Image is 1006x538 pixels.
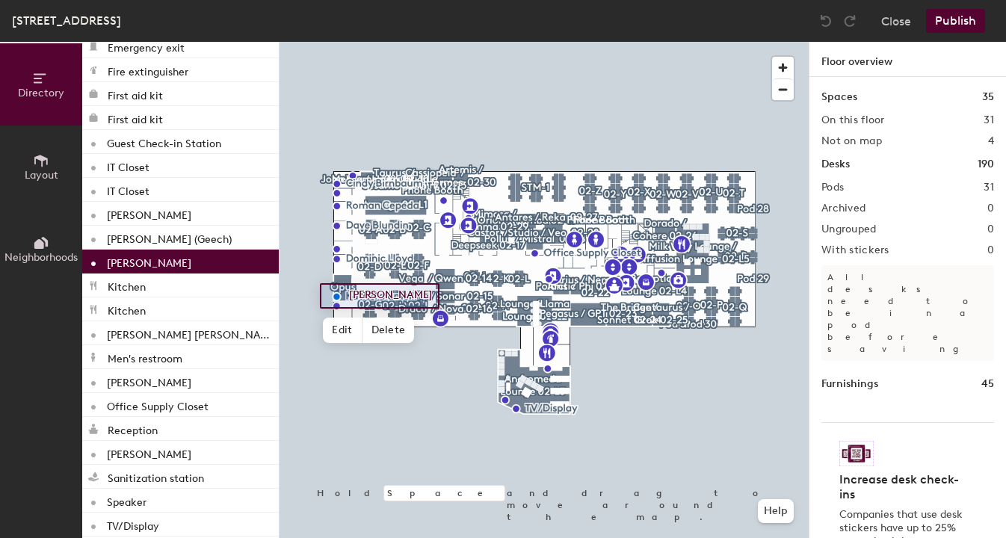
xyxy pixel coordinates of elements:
img: Undo [818,13,833,28]
h2: 31 [984,114,994,126]
p: TV/Display [107,516,159,533]
p: Emergency exit [108,37,185,55]
h1: Furnishings [821,376,878,392]
h2: With stickers [821,244,889,256]
h1: Desks [821,156,850,173]
span: Directory [18,87,64,99]
button: Publish [926,9,985,33]
p: Sanitization station [108,468,204,485]
p: [PERSON_NAME] [107,444,191,461]
p: Speaker [107,492,146,509]
span: Edit [323,318,362,343]
p: Guest Check-in Station [107,133,221,150]
h1: 35 [982,89,994,105]
button: Close [881,9,911,33]
h1: Spaces [821,89,857,105]
h1: 190 [978,156,994,173]
h2: 0 [987,202,994,214]
p: Office Supply Closet [107,396,209,413]
h2: Pods [821,182,844,194]
h2: 0 [987,244,994,256]
span: Neighborhoods [4,251,78,264]
h2: 0 [987,223,994,235]
h2: Ungrouped [821,223,877,235]
button: Help [758,499,794,523]
h4: Increase desk check-ins [839,472,967,502]
h2: Not on map [821,135,882,147]
p: [PERSON_NAME] [107,372,191,389]
p: IT Closet [107,181,149,198]
p: IT Closet [107,157,149,174]
img: Redo [842,13,857,28]
p: [PERSON_NAME] [107,253,191,270]
h2: On this floor [821,114,885,126]
span: Delete [362,318,415,343]
p: [PERSON_NAME] (Geech) [107,229,232,246]
h2: 31 [984,182,994,194]
p: First aid kit [108,109,163,126]
div: [STREET_ADDRESS] [12,11,121,30]
p: Reception [108,420,158,437]
p: First aid kit [108,85,163,102]
p: [PERSON_NAME] [PERSON_NAME] [107,324,276,341]
p: Men's restroom [108,348,182,365]
p: [PERSON_NAME] [107,205,191,222]
span: Layout [25,169,58,182]
h1: 45 [981,376,994,392]
p: Kitchen [108,276,146,294]
h2: Archived [821,202,865,214]
h1: Floor overview [809,42,1006,77]
h2: 4 [988,135,994,147]
img: Sticker logo [839,441,874,466]
p: Kitchen [108,300,146,318]
p: All desks need to be in a pod before saving [821,265,994,361]
p: Fire extinguisher [108,61,188,78]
